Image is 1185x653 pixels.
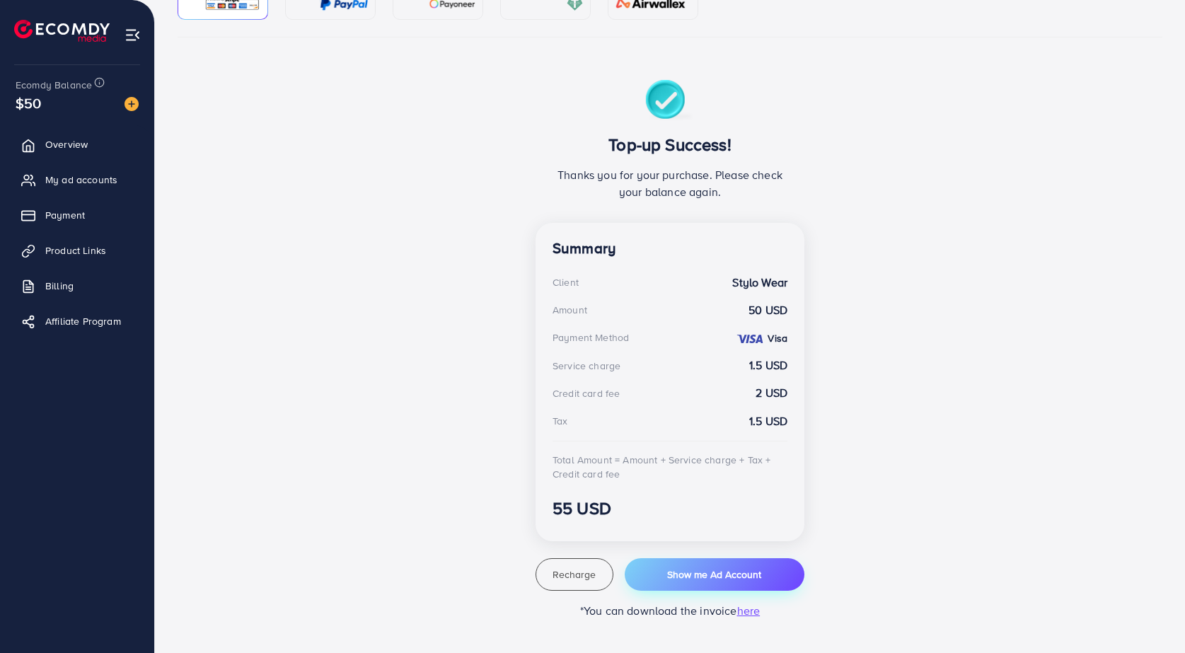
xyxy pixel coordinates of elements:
strong: Stylo Wear [732,275,787,291]
div: Service charge [553,359,620,373]
img: logo [14,20,110,42]
div: Tax [553,414,567,428]
div: Amount [553,303,587,317]
h4: Summary [553,240,787,258]
p: Thanks you for your purchase. Please check your balance again. [553,166,787,200]
span: $50 [16,93,41,113]
span: here [737,603,761,618]
span: Product Links [45,243,106,258]
strong: 2 USD [756,385,787,401]
h3: 55 USD [553,498,787,519]
h3: Top-up Success! [553,134,787,155]
span: Show me Ad Account [667,567,761,582]
div: Credit card fee [553,386,620,400]
strong: 1.5 USD [749,413,787,429]
div: Client [553,275,579,289]
a: Overview [11,130,144,158]
iframe: Chat [1125,589,1174,642]
a: Product Links [11,236,144,265]
button: Recharge [536,558,613,591]
strong: Visa [768,331,787,345]
button: Show me Ad Account [625,558,804,591]
span: Affiliate Program [45,314,121,328]
p: *You can download the invoice [536,602,804,619]
div: Total Amount = Amount + Service charge + Tax + Credit card fee [553,453,787,482]
img: image [125,97,139,111]
a: My ad accounts [11,166,144,194]
span: Payment [45,208,85,222]
img: success [645,80,695,123]
span: My ad accounts [45,173,117,187]
a: Affiliate Program [11,307,144,335]
span: Billing [45,279,74,293]
div: Payment Method [553,330,629,345]
img: credit [736,333,764,345]
a: Payment [11,201,144,229]
strong: 50 USD [748,302,787,318]
span: Recharge [553,567,596,582]
span: Overview [45,137,88,151]
strong: 1.5 USD [749,357,787,374]
a: Billing [11,272,144,300]
span: Ecomdy Balance [16,78,92,92]
img: menu [125,27,141,43]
